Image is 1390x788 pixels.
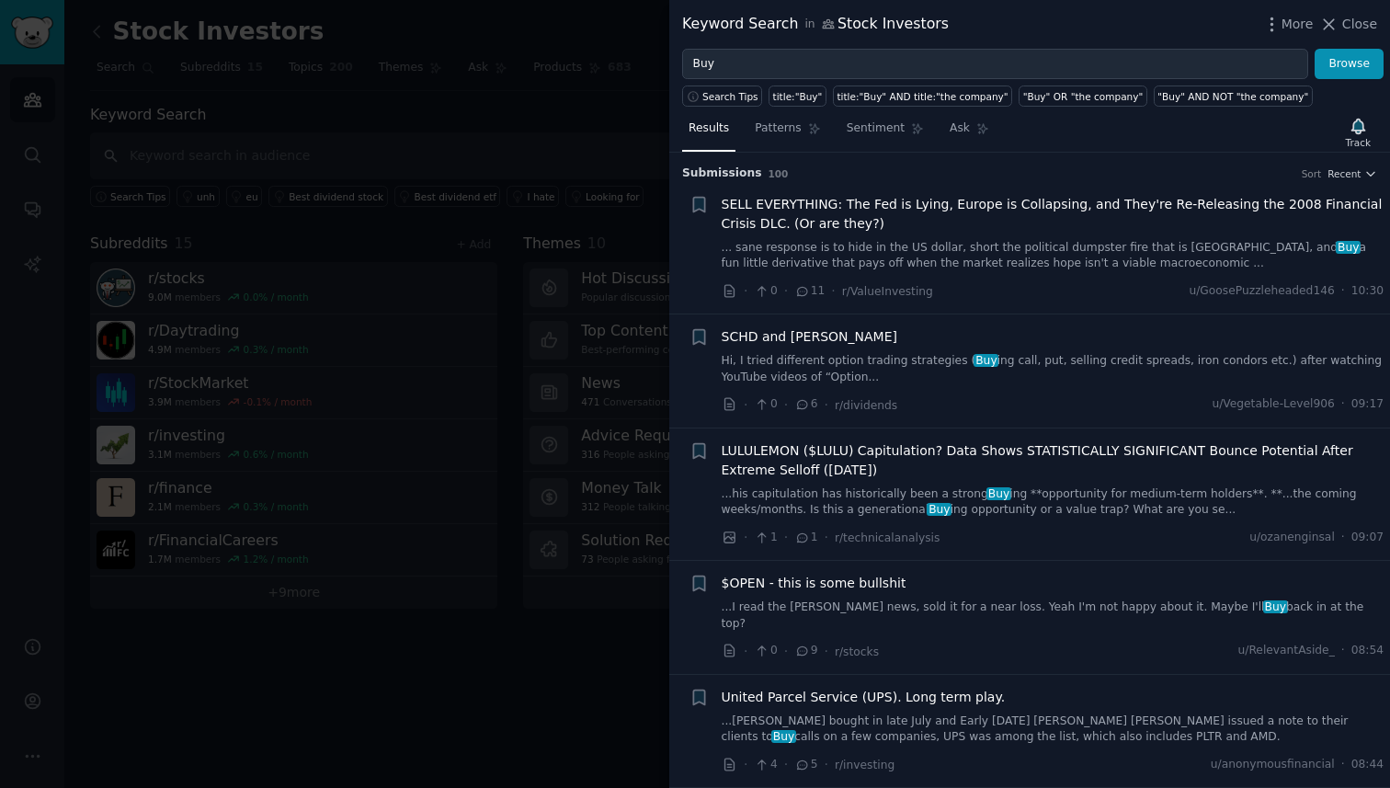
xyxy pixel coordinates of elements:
[835,759,894,771] span: r/investing
[682,166,762,182] span: Submission s
[1212,396,1334,413] span: u/Vegetable-Level906
[840,114,930,152] a: Sentiment
[794,757,817,773] span: 5
[682,114,735,152] a: Results
[744,395,747,415] span: ·
[842,285,933,298] span: r/ValueInvesting
[744,528,747,547] span: ·
[1341,396,1345,413] span: ·
[1189,283,1334,300] span: u/GoosePuzzleheaded146
[837,90,1008,103] div: title:"Buy" AND title:"the company"
[784,528,788,547] span: ·
[804,17,815,33] span: in
[825,642,828,661] span: ·
[1339,113,1377,152] button: Track
[722,195,1384,234] a: SELL EVERYTHING: The Fed is Lying, Europe is Collapsing, and They're Re-Releasing the 2008 Financ...
[974,354,998,367] span: Buy
[722,240,1384,272] a: ... sane response is to hide in the US dollar, short the political dumpster fire that is [GEOGRAP...
[1262,15,1314,34] button: More
[794,530,817,546] span: 1
[784,755,788,774] span: ·
[835,531,940,544] span: r/technicalanalysis
[682,13,949,36] div: Keyword Search Stock Investors
[825,395,828,415] span: ·
[689,120,729,137] span: Results
[773,90,823,103] div: title:"Buy"
[986,487,1011,500] span: Buy
[754,757,777,773] span: 4
[769,86,826,107] a: title:"Buy"
[1336,241,1361,254] span: Buy
[1282,15,1314,34] span: More
[722,714,1384,746] a: ...[PERSON_NAME] bought in late July and Early [DATE] [PERSON_NAME] [PERSON_NAME] issued a note t...
[722,327,898,347] a: SCHD and [PERSON_NAME]
[1327,167,1361,180] span: Recent
[702,90,758,103] span: Search Tips
[825,528,828,547] span: ·
[833,86,1012,107] a: title:"Buy" AND title:"the company"
[1249,530,1335,546] span: u/ozanenginsal
[754,283,777,300] span: 0
[1263,600,1288,613] span: Buy
[1238,643,1335,659] span: u/RelevantAside_
[835,399,897,412] span: r/dividends
[1341,643,1345,659] span: ·
[950,120,970,137] span: Ask
[1315,49,1384,80] button: Browse
[794,643,817,659] span: 9
[1351,530,1384,546] span: 09:07
[1157,90,1308,103] div: "Buy" AND NOT "the company"
[1327,167,1377,180] button: Recent
[1346,136,1371,149] div: Track
[744,642,747,661] span: ·
[1351,283,1384,300] span: 10:30
[943,114,996,152] a: Ask
[754,396,777,413] span: 0
[722,441,1384,480] a: LULULEMON ($LULU) Capitulation? Data Shows STATISTICALLY SIGNIFICANT Bounce Potential After Extre...
[1341,283,1345,300] span: ·
[1351,396,1384,413] span: 09:17
[1302,167,1322,180] div: Sort
[1342,15,1377,34] span: Close
[1341,757,1345,773] span: ·
[835,645,879,658] span: r/stocks
[927,503,951,516] span: Buy
[1154,86,1313,107] a: "Buy" AND NOT "the company"
[1319,15,1377,34] button: Close
[722,600,1384,632] a: ...I read the [PERSON_NAME] news, sold it for a near loss. Yeah I'm not happy about it. Maybe I'l...
[744,281,747,301] span: ·
[722,353,1384,385] a: Hi, I tried different option trading strategies (Buying call, put, selling credit spreads, iron c...
[1023,90,1144,103] div: "Buy" OR "the company"
[744,755,747,774] span: ·
[748,114,826,152] a: Patterns
[784,395,788,415] span: ·
[1351,643,1384,659] span: 08:54
[794,396,817,413] span: 6
[754,530,777,546] span: 1
[771,730,796,743] span: Buy
[682,49,1308,80] input: Try a keyword related to your business
[784,642,788,661] span: ·
[682,86,762,107] button: Search Tips
[825,755,828,774] span: ·
[755,120,801,137] span: Patterns
[754,643,777,659] span: 0
[794,283,825,300] span: 11
[847,120,905,137] span: Sentiment
[722,688,1006,707] a: United Parcel Service (UPS). Long term play.
[769,168,789,179] span: 100
[1019,86,1147,107] a: "Buy" OR "the company"
[831,281,835,301] span: ·
[722,486,1384,519] a: ...his capitulation has historically been a strongBuying **opportunity for medium-term holders**....
[1351,757,1384,773] span: 08:44
[1341,530,1345,546] span: ·
[784,281,788,301] span: ·
[722,574,906,593] a: $OPEN - this is some bullshit
[1211,757,1335,773] span: u/anonymousfinancial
